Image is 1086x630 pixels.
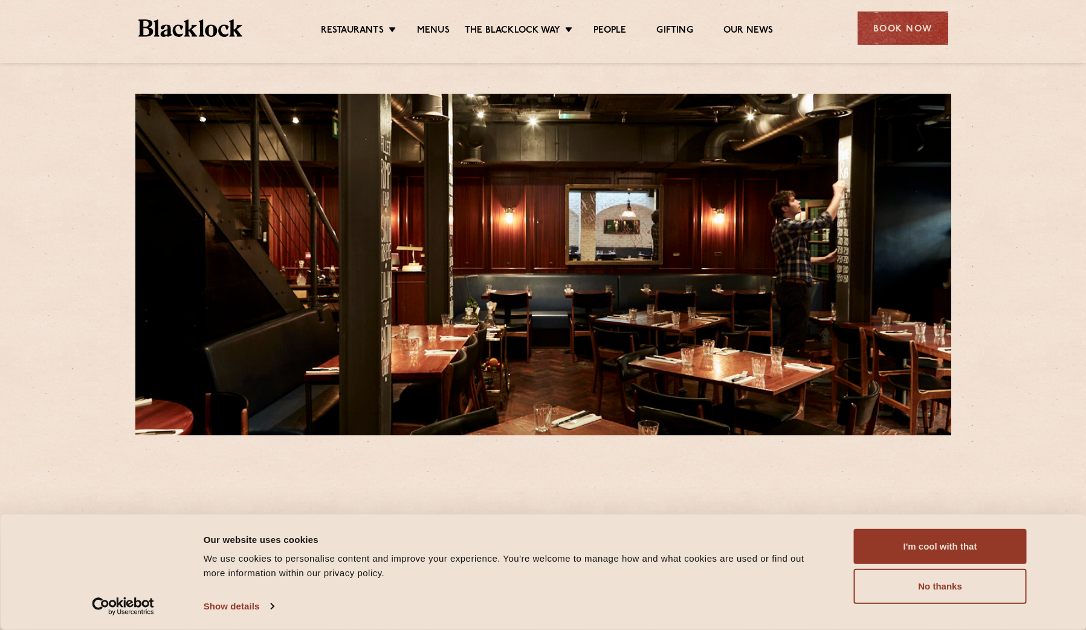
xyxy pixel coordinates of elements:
[854,569,1027,604] button: No thanks
[723,25,774,38] a: Our News
[656,25,693,38] a: Gifting
[204,597,274,615] a: Show details
[70,597,176,615] a: Usercentrics Cookiebot - opens in a new window
[593,25,626,38] a: People
[465,25,560,38] a: The Blacklock Way
[858,11,948,45] div: Book Now
[321,25,384,38] a: Restaurants
[138,19,243,37] img: BL_Textured_Logo-footer-cropped.svg
[417,25,450,38] a: Menus
[854,529,1027,564] button: I'm cool with that
[204,551,827,580] div: We use cookies to personalise content and improve your experience. You're welcome to manage how a...
[204,532,827,547] div: Our website uses cookies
